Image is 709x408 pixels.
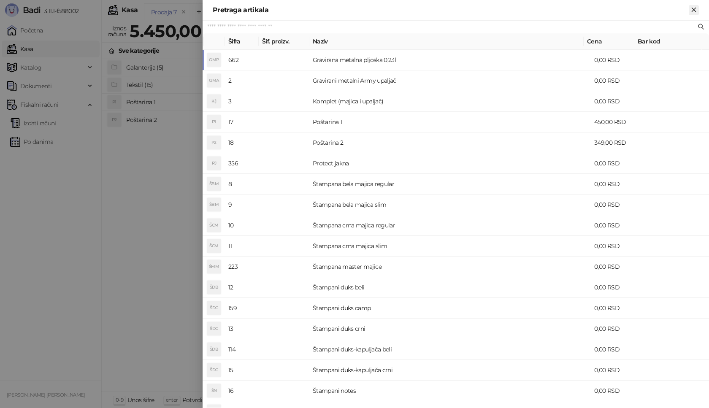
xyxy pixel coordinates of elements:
[591,236,641,257] td: 0,00 RSD
[689,5,699,15] button: Zatvori
[207,198,221,211] div: ŠBM
[225,381,259,401] td: 16
[207,177,221,191] div: ŠBM
[309,91,591,112] td: Komplet (majica i upaljač)
[591,50,641,70] td: 0,00 RSD
[591,277,641,298] td: 0,00 RSD
[591,112,641,132] td: 450,00 RSD
[225,153,259,174] td: 356
[591,360,641,381] td: 0,00 RSD
[207,53,221,67] div: GMP
[634,33,702,50] th: Bar kod
[591,91,641,112] td: 0,00 RSD
[309,33,584,50] th: Naziv
[225,319,259,339] td: 13
[309,319,591,339] td: Štampani duks crni
[309,360,591,381] td: Štampani duks-kapuljača crni
[225,50,259,70] td: 662
[584,33,634,50] th: Cena
[225,33,259,50] th: Šifra
[591,195,641,215] td: 0,00 RSD
[207,157,221,170] div: PJ
[207,115,221,129] div: P1
[309,381,591,401] td: Štampani notes
[225,360,259,381] td: 15
[309,70,591,91] td: Gravirani metalni Army upaljač
[309,50,591,70] td: Gravirana metalna pljoska 0,23l
[591,215,641,236] td: 0,00 RSD
[309,132,591,153] td: Poštarina 2
[207,384,221,397] div: ŠN
[225,70,259,91] td: 2
[591,153,641,174] td: 0,00 RSD
[309,236,591,257] td: Štampana crna majica slim
[309,257,591,277] td: Štampana master majice
[225,174,259,195] td: 8
[591,70,641,91] td: 0,00 RSD
[207,136,221,149] div: P2
[591,319,641,339] td: 0,00 RSD
[225,91,259,112] td: 3
[213,5,689,15] div: Pretraga artikala
[225,298,259,319] td: 159
[207,363,221,377] div: ŠDC
[207,260,221,273] div: ŠMM
[207,219,221,232] div: ŠCM
[309,195,591,215] td: Štampana bela majica slim
[259,33,309,50] th: Šif. proizv.
[225,132,259,153] td: 18
[591,298,641,319] td: 0,00 RSD
[591,132,641,153] td: 349,00 RSD
[207,95,221,108] div: K(I
[309,112,591,132] td: Poštarina 1
[207,322,221,335] div: ŠDC
[309,153,591,174] td: Protect jakna
[207,301,221,315] div: ŠDC
[309,298,591,319] td: Štampani duks camp
[225,257,259,277] td: 223
[225,277,259,298] td: 12
[309,174,591,195] td: Štampana bela majica regular
[309,339,591,360] td: Štampani duks-kapuljača beli
[207,343,221,356] div: ŠDB
[207,239,221,253] div: ŠCM
[207,74,221,87] div: GMA
[591,381,641,401] td: 0,00 RSD
[309,215,591,236] td: Štampana crna majica regular
[225,236,259,257] td: 11
[591,257,641,277] td: 0,00 RSD
[207,281,221,294] div: ŠDB
[225,195,259,215] td: 9
[225,112,259,132] td: 17
[591,339,641,360] td: 0,00 RSD
[591,174,641,195] td: 0,00 RSD
[225,339,259,360] td: 114
[309,277,591,298] td: Štampani duks beli
[225,215,259,236] td: 10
